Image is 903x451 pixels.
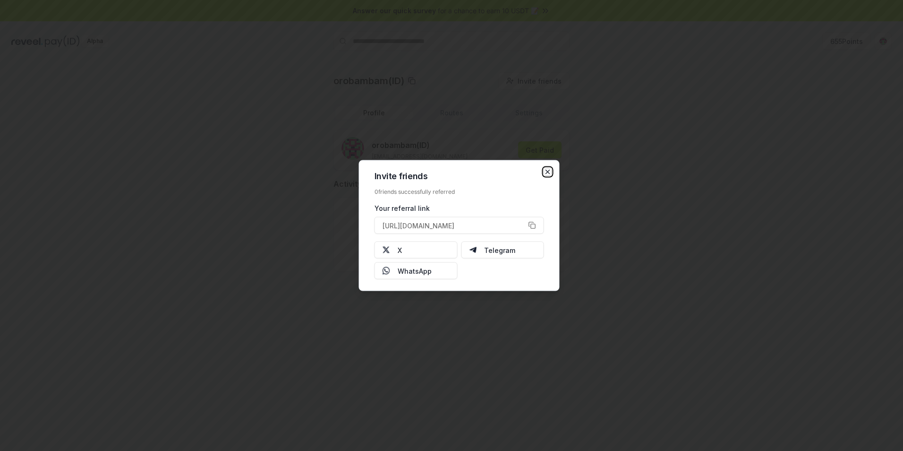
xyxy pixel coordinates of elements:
[383,246,390,254] img: X
[461,242,544,259] button: Telegram
[383,220,454,230] span: [URL][DOMAIN_NAME]
[375,217,544,234] button: [URL][DOMAIN_NAME]
[383,267,390,275] img: Whatsapp
[375,188,544,196] div: 0 friends successfully referred
[375,203,544,213] div: Your referral link
[375,172,544,181] h2: Invite friends
[375,242,458,259] button: X
[375,262,458,279] button: WhatsApp
[469,246,477,254] img: Telegram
